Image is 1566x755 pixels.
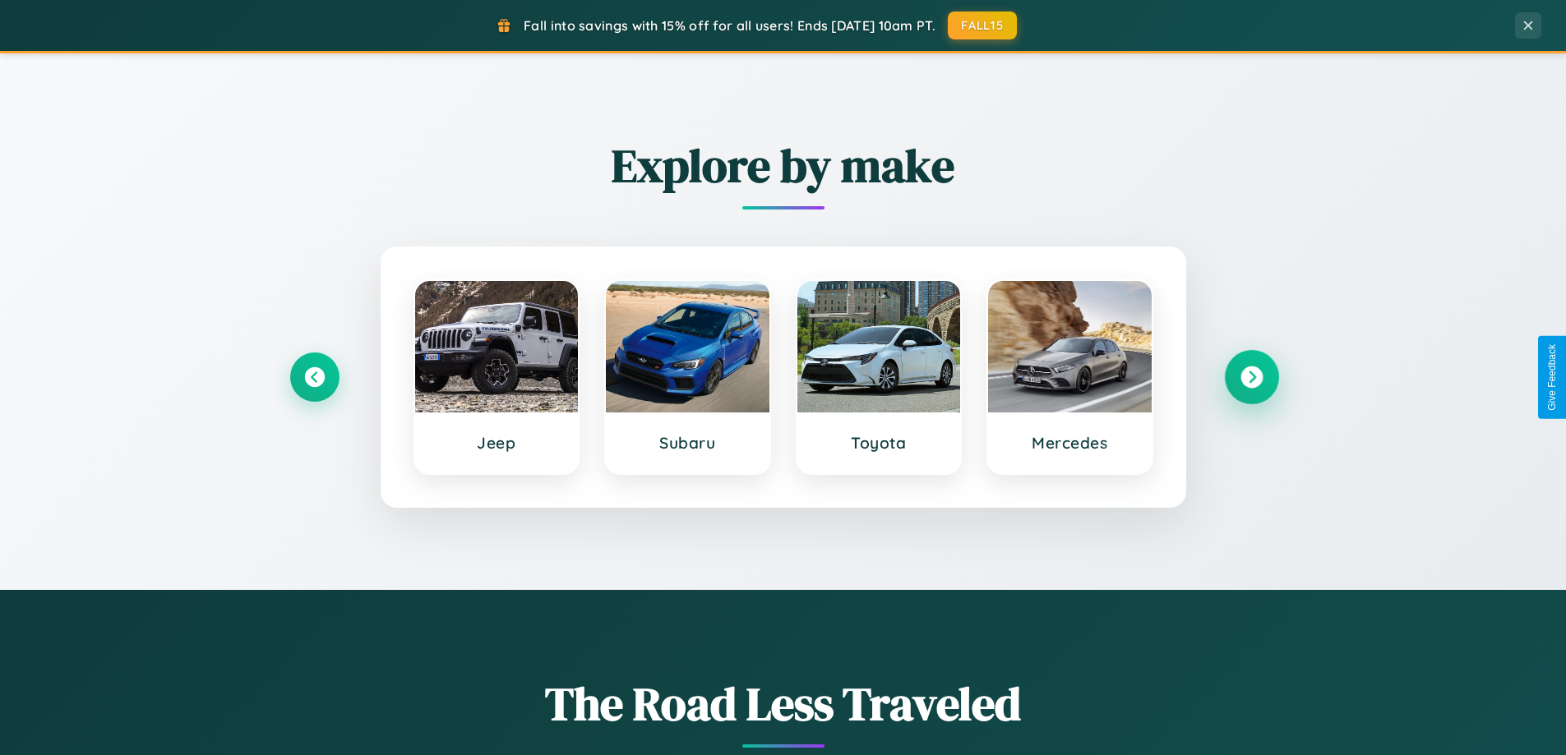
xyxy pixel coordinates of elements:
[524,17,935,34] span: Fall into savings with 15% off for all users! Ends [DATE] 10am PT.
[1546,344,1558,411] div: Give Feedback
[290,134,1277,197] h2: Explore by make
[948,12,1017,39] button: FALL15
[1005,433,1135,453] h3: Mercedes
[622,433,753,453] h3: Subaru
[814,433,945,453] h3: Toyota
[290,672,1277,735] h1: The Road Less Traveled
[432,433,562,453] h3: Jeep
